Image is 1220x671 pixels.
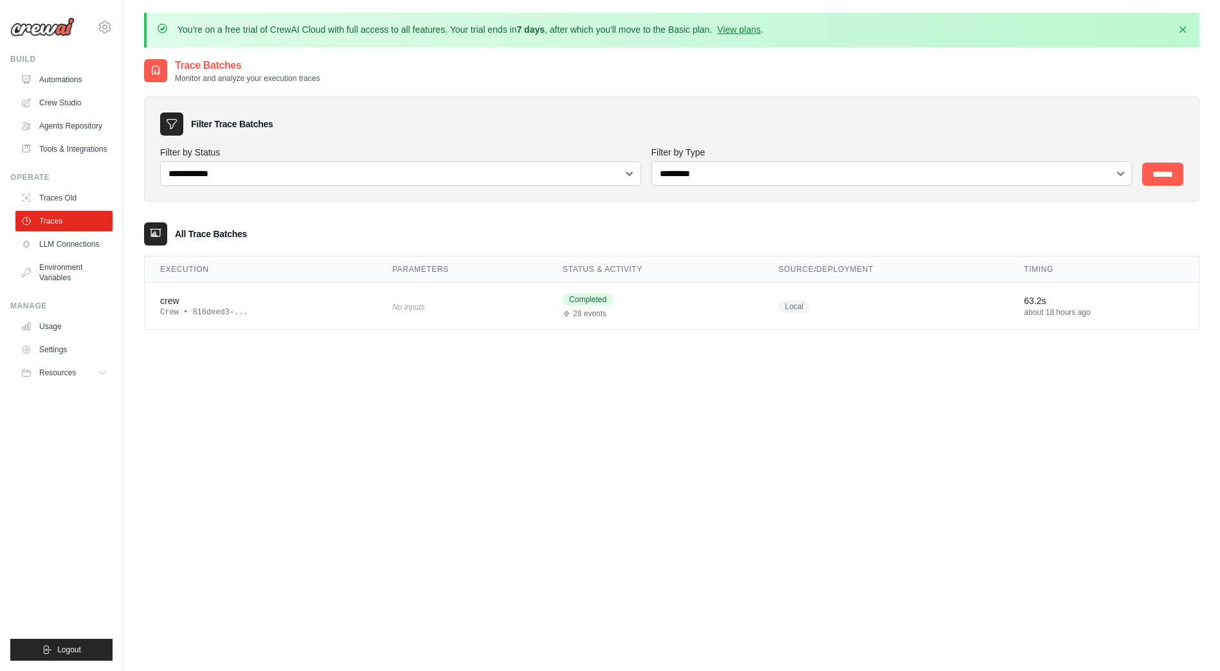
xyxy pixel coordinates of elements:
[1024,307,1183,318] div: about 18 hours ago
[175,58,320,73] h2: Trace Batches
[15,362,113,383] button: Resources
[15,257,113,288] a: Environment Variables
[160,307,361,318] div: Crew • 816deed3-...
[778,300,810,313] span: Local
[573,309,606,319] span: 28 events
[10,639,113,661] button: Logout
[1024,294,1183,307] div: 63.2s
[516,24,545,35] strong: 7 days
[651,146,1133,159] label: Filter by Type
[10,17,75,37] img: Logo
[39,368,76,378] span: Resources
[10,301,113,311] div: Manage
[15,139,113,159] a: Tools & Integrations
[10,172,113,183] div: Operate
[160,294,361,307] div: crew
[1008,256,1199,283] th: Timing
[392,303,425,312] span: No inputs
[175,73,320,84] p: Monitor and analyze your execution traces
[15,188,113,208] a: Traces Old
[160,146,641,159] label: Filter by Status
[15,69,113,90] a: Automations
[15,234,113,255] a: LLM Connections
[191,118,273,130] h3: Filter Trace Batches
[175,228,247,240] h3: All Trace Batches
[15,339,113,360] a: Settings
[377,256,547,283] th: Parameters
[145,283,1199,330] tr: View details for crew execution
[15,93,113,113] a: Crew Studio
[178,23,763,36] p: You're on a free trial of CrewAI Cloud with full access to all features. Your trial ends in , aft...
[10,54,113,64] div: Build
[15,211,113,231] a: Traces
[547,256,763,283] th: Status & Activity
[57,645,81,655] span: Logout
[717,24,760,35] a: View plans
[763,256,1008,283] th: Source/Deployment
[563,293,613,306] span: Completed
[392,298,532,315] div: No inputs
[15,116,113,136] a: Agents Repository
[145,256,377,283] th: Execution
[15,316,113,337] a: Usage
